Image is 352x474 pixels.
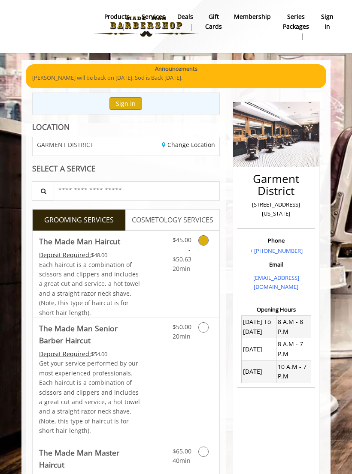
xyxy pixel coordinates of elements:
td: [DATE] [241,338,276,360]
p: [PERSON_NAME] will be back on [DATE]. Sod is Back [DATE]. [32,73,320,82]
b: Deals [177,12,193,21]
span: Each haircut is a combination of scissors and clippers and includes a great cut and service, a ho... [39,261,140,317]
td: [DATE] To [DATE] [241,315,276,338]
a: DealsDeals [171,11,199,33]
span: GROOMING SERVICES [44,215,114,226]
img: Made Man Barbershop logo [87,3,205,50]
span: GARMENT DISTRICT [37,141,94,148]
h2: Garment District [240,173,313,197]
b: The Made Man Senior Barber Haircut [39,322,142,346]
b: The Made Man Master Haircut [39,447,142,471]
a: ServicesServices [136,11,171,33]
b: gift cards [205,12,222,31]
span: This service needs some Advance to be paid before we block your appointment [39,350,91,358]
td: 8 A.M - 7 P.M [276,338,311,360]
p: Get your service performed by our most experienced professionals. Each haircut is a combination o... [39,359,142,435]
div: $54.00 [39,349,142,359]
h3: Phone [240,237,313,243]
b: Membership [234,12,271,21]
b: LOCATION [32,122,70,132]
b: Series packages [283,12,309,31]
b: Services [142,12,165,21]
div: SELECT A SERVICE [32,165,220,173]
span: 40min [173,456,191,465]
td: 8 A.M - 8 P.M [276,315,311,338]
span: This service needs some Advance to be paid before we block your appointment [39,251,91,259]
span: $50.00 [173,323,191,331]
div: $48.00 [39,250,142,260]
span: 20min [173,332,191,340]
b: The Made Man Haircut [39,235,120,247]
button: Service Search [32,181,54,201]
a: + [PHONE_NUMBER] [250,247,303,255]
a: Gift cardsgift cards [199,11,228,42]
a: [EMAIL_ADDRESS][DOMAIN_NAME] [253,274,299,291]
h3: Email [240,261,313,267]
b: sign in [321,12,334,31]
span: $65.00 [173,447,191,455]
a: sign insign in [315,11,340,33]
span: $45.00 - $50.63 [173,236,191,263]
span: COSMETOLOGY SERVICES [132,215,213,226]
a: MembershipMembership [228,11,277,33]
td: [DATE] [241,360,276,383]
b: products [104,12,130,21]
h3: Opening Hours [237,306,315,312]
a: Productsproducts [98,11,136,33]
a: Series packagesSeries packages [277,11,315,42]
a: Change Location [162,141,215,149]
p: [STREET_ADDRESS][US_STATE] [240,200,313,218]
button: Sign In [109,97,142,110]
td: 10 A.M - 7 P.M [276,360,311,383]
b: Announcements [155,64,197,73]
span: 20min [173,264,191,273]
